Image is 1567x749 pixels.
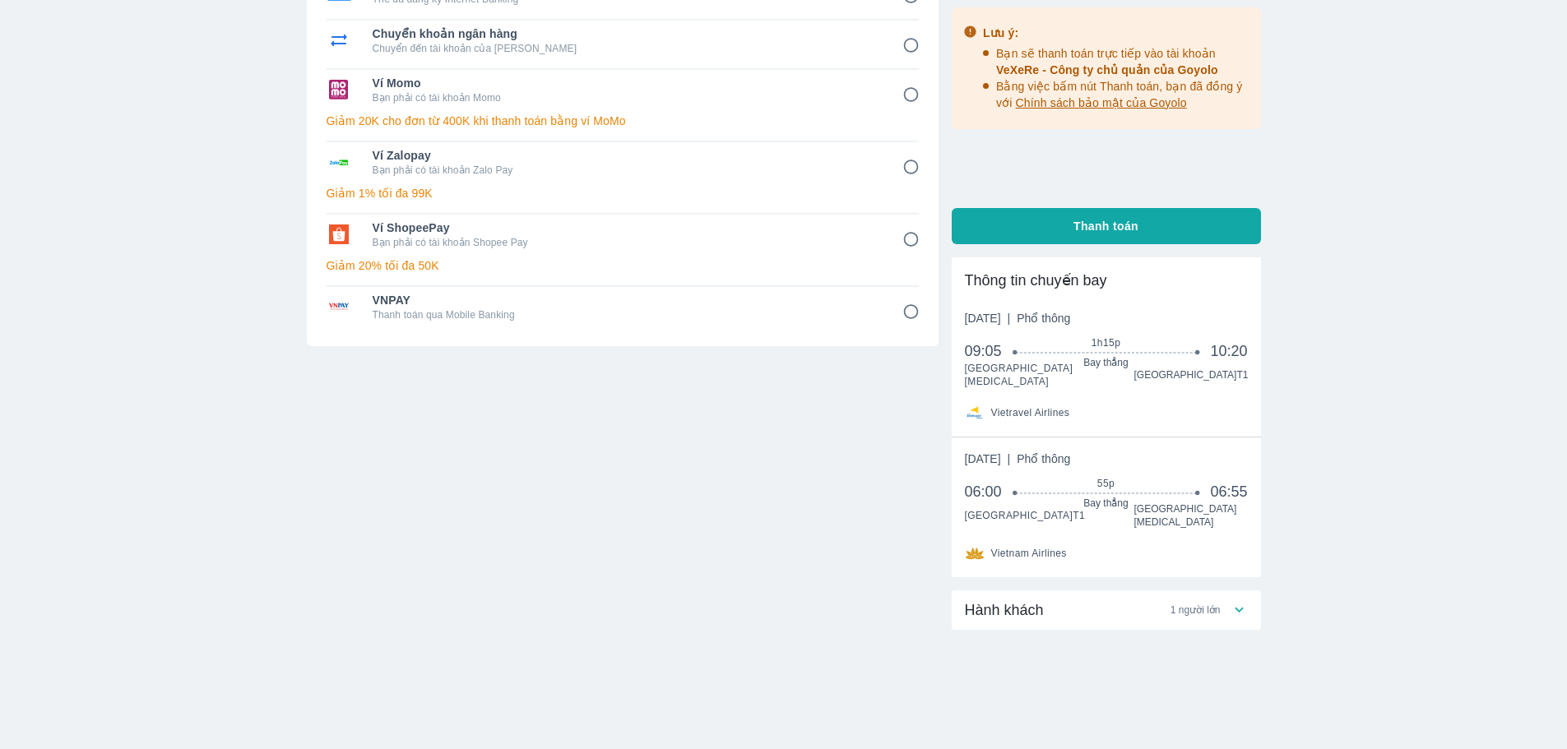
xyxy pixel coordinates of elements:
[327,142,919,182] div: Ví ZalopayVí ZalopayBạn phải có tài khoản Zalo Pay
[1008,452,1011,465] span: |
[373,308,879,321] p: Thanh toán qua Mobile Banking
[1134,368,1248,381] span: [GEOGRAPHIC_DATA] T1
[373,25,879,42] span: Chuyển khoản ngân hàng
[1016,96,1187,109] span: Chính sách bảo mật của Goyolo
[1017,312,1070,325] span: Phổ thông
[1015,336,1197,349] span: 1h15p
[952,590,1261,630] div: Hành khách1 người lớn
[327,185,919,201] p: Giảm 1% tối đa 99K
[965,270,1248,290] div: Thông tin chuyến bay
[327,113,919,129] p: Giảm 20K cho đơn từ 400K khi thanh toán bằng ví MoMo
[965,482,1016,502] span: 06:00
[373,42,879,55] p: Chuyển đến tài khoản của [PERSON_NAME]
[373,147,879,164] span: Ví Zalopay
[965,341,1016,361] span: 09:05
[991,406,1070,419] span: Vietravel Airlines
[1015,356,1197,369] span: Bay thẳng
[996,47,1218,76] span: Bạn sẽ thanh toán trực tiếp vào tài khoản
[327,287,919,326] div: VNPAYVNPAYThanh toán qua Mobile Banking
[996,63,1218,76] span: VeXeRe - Công ty chủ quản của Goyolo
[373,75,879,91] span: Ví Momo
[1171,603,1221,617] span: 1 người lớn
[952,208,1261,244] button: Thanh toán
[327,21,919,60] div: Chuyển khoản ngân hàngChuyển khoản ngân hàngChuyển đến tài khoản của [PERSON_NAME]
[327,224,351,244] img: Ví ShopeePay
[373,164,879,177] p: Bạn phải có tài khoản Zalo Pay
[1015,497,1197,510] span: Bay thẳng
[327,297,351,317] img: VNPAY
[327,152,351,172] img: Ví Zalopay
[996,78,1249,111] p: Bằng việc bấm nút Thanh toán, bạn đã đồng ý với
[1017,452,1070,465] span: Phổ thông
[327,257,919,274] p: Giảm 20% tối đa 50K
[373,91,879,104] p: Bạn phải có tài khoản Momo
[1210,341,1247,361] span: 10:20
[327,80,351,99] img: Ví Momo
[1073,218,1138,234] span: Thanh toán
[373,220,879,236] span: Ví ShopeePay
[991,547,1067,560] span: Vietnam Airlines
[983,25,1249,41] div: Lưu ý:
[327,215,919,254] div: Ví ShopeePayVí ShopeePayBạn phải có tài khoản Shopee Pay
[327,70,919,109] div: Ví MomoVí MomoBạn phải có tài khoản Momo
[965,310,1071,326] span: [DATE]
[965,600,1044,620] span: Hành khách
[327,30,351,50] img: Chuyển khoản ngân hàng
[965,451,1071,467] span: [DATE]
[1210,482,1247,502] span: 06:55
[373,236,879,249] p: Bạn phải có tài khoản Shopee Pay
[373,292,879,308] span: VNPAY
[1008,312,1011,325] span: |
[1015,477,1197,490] span: 55p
